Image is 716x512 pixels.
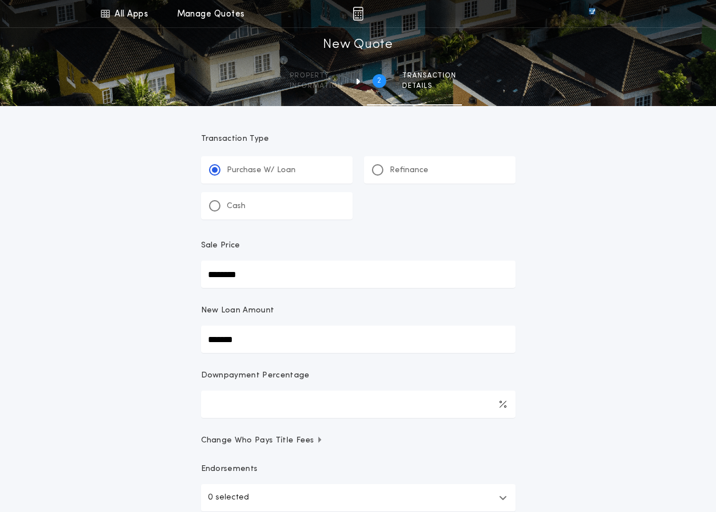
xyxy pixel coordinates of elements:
[323,36,392,54] h1: New Quote
[402,71,456,80] span: Transaction
[201,464,515,475] p: Endorsements
[201,435,515,446] button: Change Who Pays Title Fees
[227,165,296,176] p: Purchase W/ Loan
[568,8,616,19] img: vs-icon
[201,305,275,316] p: New Loan Amount
[201,370,310,381] p: Downpayment Percentage
[201,261,515,288] input: Sale Price
[201,326,515,353] input: New Loan Amount
[290,71,343,80] span: Property
[353,7,363,21] img: img
[390,165,428,176] p: Refinance
[208,491,249,505] p: 0 selected
[402,82,456,91] span: details
[201,391,515,418] input: Downpayment Percentage
[377,76,381,86] h2: 2
[201,484,515,511] button: 0 selected
[201,240,240,251] p: Sale Price
[227,201,246,212] p: Cash
[201,133,515,145] p: Transaction Type
[201,435,324,446] span: Change Who Pays Title Fees
[290,82,343,91] span: information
